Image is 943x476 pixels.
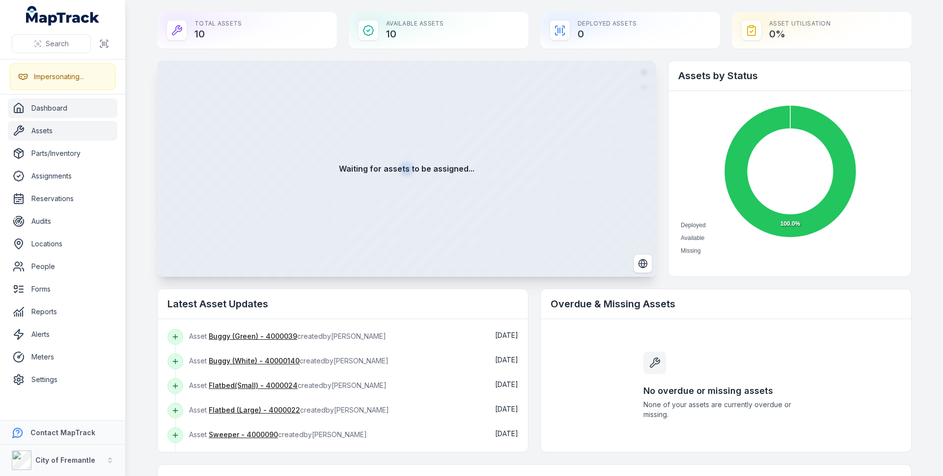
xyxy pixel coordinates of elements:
[551,297,901,311] h2: Overdue & Missing Assets
[8,211,117,231] a: Audits
[643,384,808,398] h3: No overdue or missing assets
[8,121,117,141] a: Assets
[495,405,518,413] span: [DATE]
[8,302,117,322] a: Reports
[8,234,117,254] a: Locations
[209,430,278,440] a: Sweeper - 4000090
[643,400,808,419] span: None of your assets are currently overdue or missing.
[167,297,518,311] h2: Latest Asset Updates
[8,279,117,299] a: Forms
[34,72,84,82] div: Impersonating...
[634,254,652,273] button: Switch to Satellite View
[339,163,474,175] strong: Waiting for assets to be assigned...
[8,370,117,389] a: Settings
[209,405,300,415] a: Flatbed (Large) - 4000022
[8,166,117,186] a: Assignments
[678,69,901,83] h2: Assets by Status
[8,189,117,208] a: Reservations
[189,381,387,389] span: Asset created by [PERSON_NAME]
[8,144,117,163] a: Parts/Inventory
[209,331,297,341] a: Buggy (Green) - 4000039
[26,6,100,26] a: MapTrack
[681,247,701,254] span: Missing
[495,429,518,438] span: [DATE]
[495,429,518,438] time: 23/09/2025, 7:58:47 pm
[8,98,117,118] a: Dashboard
[495,356,518,364] span: [DATE]
[495,356,518,364] time: 23/09/2025, 8:06:37 pm
[189,406,389,414] span: Asset created by [PERSON_NAME]
[681,222,706,229] span: Deployed
[35,456,95,464] strong: City of Fremantle
[30,428,95,437] strong: Contact MapTrack
[12,34,91,53] button: Search
[209,356,300,366] a: Buggy (White) - 40000140
[681,235,704,241] span: Available
[495,331,518,339] span: [DATE]
[495,380,518,388] span: [DATE]
[46,39,69,49] span: Search
[495,380,518,388] time: 23/09/2025, 8:06:17 pm
[495,331,518,339] time: 23/09/2025, 8:06:57 pm
[8,257,117,276] a: People
[8,347,117,367] a: Meters
[189,430,367,439] span: Asset created by [PERSON_NAME]
[209,381,298,390] a: Flatbed(Small) - 4000024
[189,332,386,340] span: Asset created by [PERSON_NAME]
[495,405,518,413] time: 23/09/2025, 8:05:51 pm
[8,325,117,344] a: Alerts
[189,357,388,365] span: Asset created by [PERSON_NAME]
